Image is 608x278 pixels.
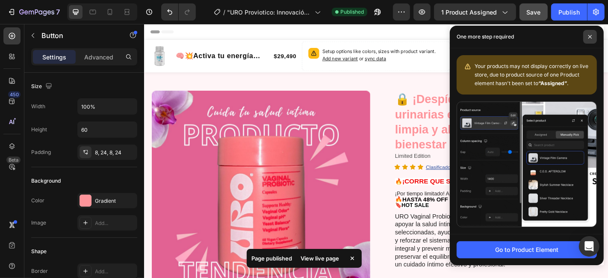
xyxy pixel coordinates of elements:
iframe: Design area [144,24,608,278]
h1: 🔒 ¡Despídete de las molestias urinarias en días! URO protege, limpia y alivia naturalmente tu bie... [277,74,505,142]
span: or [236,35,268,41]
span: "URO Proviotico: Innovación en Salud Urinaria y Digestiva" [227,8,311,17]
p: URO Vaginal Probiotics es un suplemento avanzado diseñado para apoyar la salud íntima femenina. C... [277,209,504,271]
div: Color [31,197,44,204]
input: Auto [78,99,137,114]
p: 7 [56,7,60,17]
div: Background [31,177,61,185]
div: 450 [8,91,21,98]
p: One more step required [457,33,514,41]
strong: 🔥HASTA 48% OFF [277,190,336,198]
span: / [223,8,225,17]
div: Add... [95,219,135,227]
span: Add new variant [197,35,236,41]
div: View live page [296,252,345,264]
button: <p><span style="color:#FFFFFF;font-size:18px;"><strong>OBTENER OFERTA Y PAGAR AL RECIBIR</strong>... [344,21,508,47]
div: Publish [558,8,580,17]
button: 7 [3,3,64,21]
span: ¡Por tiempo limitado! Aprovecha esta oferta [277,184,392,191]
div: Image [31,219,46,227]
strong: 🔥 [277,171,286,178]
div: Add... [95,268,135,275]
span: Published [340,8,364,16]
div: Height [31,126,47,133]
div: Border [31,267,48,275]
div: 8, 24, 8, 24 [95,149,135,157]
div: Undo/Redo [161,3,196,21]
span: Limited Edition [277,142,317,149]
strong: OBTENER OFERTA Y PAGAR AL RECIBIR [366,23,485,44]
div: Shape [31,248,47,255]
span: sync data [244,35,268,41]
p: Advanced [84,53,113,62]
button: 1 product assigned [434,3,516,21]
strong: HOT SALE [285,197,315,204]
div: Open Intercom Messenger [579,236,599,257]
div: Padding [31,148,51,156]
span: Your products may not display correctly on live store, due to product source of one Product eleme... [475,63,588,86]
div: Size [31,81,54,92]
strong: 🔥 [374,171,382,178]
p: Settings [42,53,66,62]
p: Setup options like colors, sizes with product variant. [197,27,331,43]
button: Save [519,3,548,21]
div: Go to Product Element [495,245,558,254]
span: 1 product assigned [441,8,497,17]
p: Button [41,30,114,41]
span: 🔖 [277,197,315,204]
button: Publish [551,3,587,21]
div: Gradient [95,197,135,205]
input: Auto [78,122,137,137]
p: Page published [252,254,292,263]
b: “Assigned” [538,80,567,86]
button: Go to Product Element [457,241,597,258]
strong: ¡CORRE QUE SE ACABA! [286,170,374,178]
span: Save [527,9,541,16]
u: Clasificado 4,7 estrellas (217 reseñas) [312,155,406,162]
div: Beta [6,157,21,163]
div: Width [31,103,45,110]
